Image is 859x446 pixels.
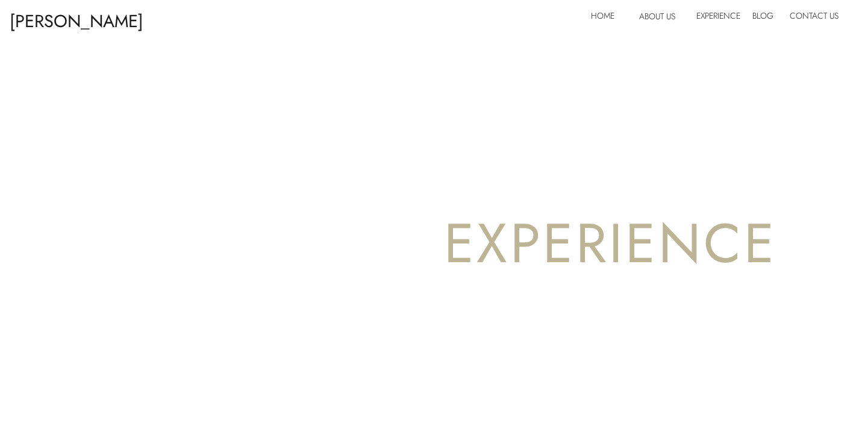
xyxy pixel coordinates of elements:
a: Experience [696,8,738,28]
a: About Us [639,9,686,28]
a: Contact Us [790,8,841,28]
p: [PERSON_NAME] & [PERSON_NAME] [10,5,156,28]
a: Home [591,8,622,28]
h1: Experience [395,205,826,283]
a: Blog [752,8,779,28]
